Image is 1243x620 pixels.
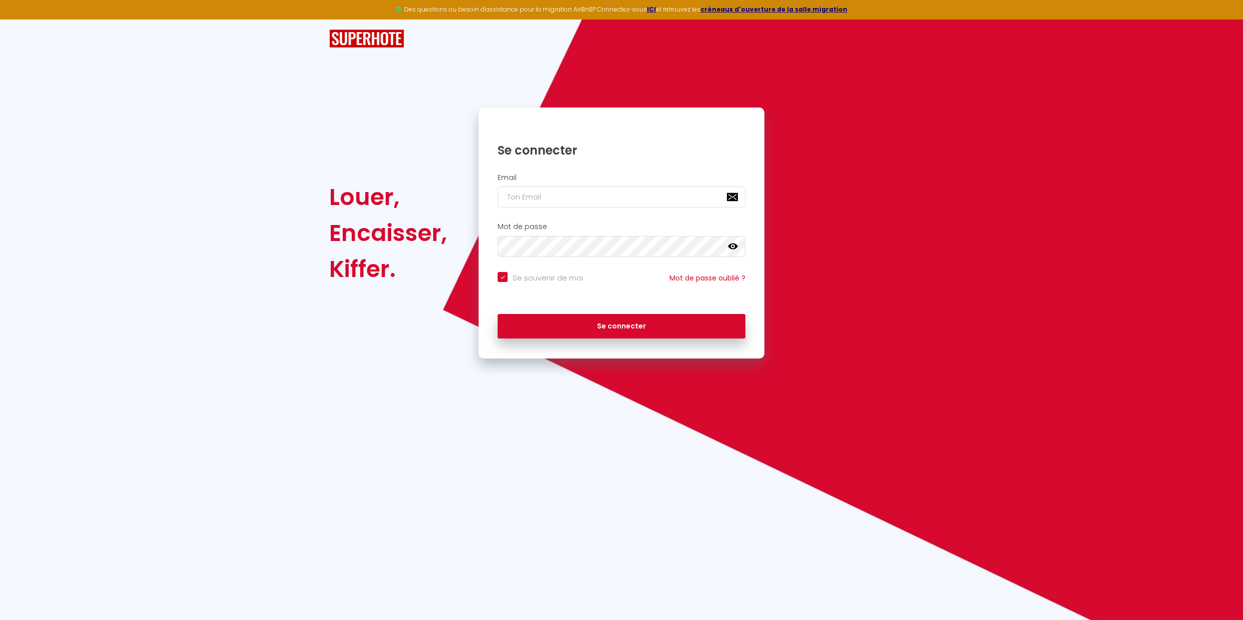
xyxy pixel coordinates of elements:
div: Encaisser, [329,215,447,251]
img: SuperHote logo [329,29,404,48]
h1: Se connecter [498,142,745,158]
div: Kiffer. [329,251,447,287]
a: créneaux d'ouverture de la salle migration [700,5,847,13]
input: Ton Email [498,186,745,207]
h2: Email [498,173,745,182]
div: Louer, [329,179,447,215]
a: Mot de passe oublié ? [669,273,745,283]
button: Se connecter [498,314,745,339]
a: ICI [647,5,656,13]
h2: Mot de passe [498,222,745,231]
